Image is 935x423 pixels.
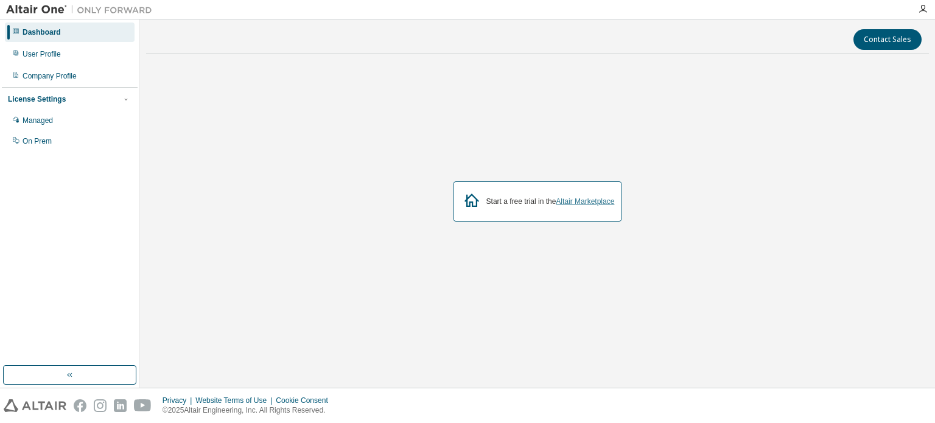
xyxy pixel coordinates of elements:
[195,396,276,405] div: Website Terms of Use
[23,71,77,81] div: Company Profile
[8,94,66,104] div: License Settings
[6,4,158,16] img: Altair One
[23,27,61,37] div: Dashboard
[556,197,614,206] a: Altair Marketplace
[4,399,66,412] img: altair_logo.svg
[94,399,107,412] img: instagram.svg
[23,136,52,146] div: On Prem
[486,197,615,206] div: Start a free trial in the
[23,116,53,125] div: Managed
[134,399,152,412] img: youtube.svg
[276,396,335,405] div: Cookie Consent
[163,396,195,405] div: Privacy
[853,29,922,50] button: Contact Sales
[163,405,335,416] p: © 2025 Altair Engineering, Inc. All Rights Reserved.
[74,399,86,412] img: facebook.svg
[23,49,61,59] div: User Profile
[114,399,127,412] img: linkedin.svg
